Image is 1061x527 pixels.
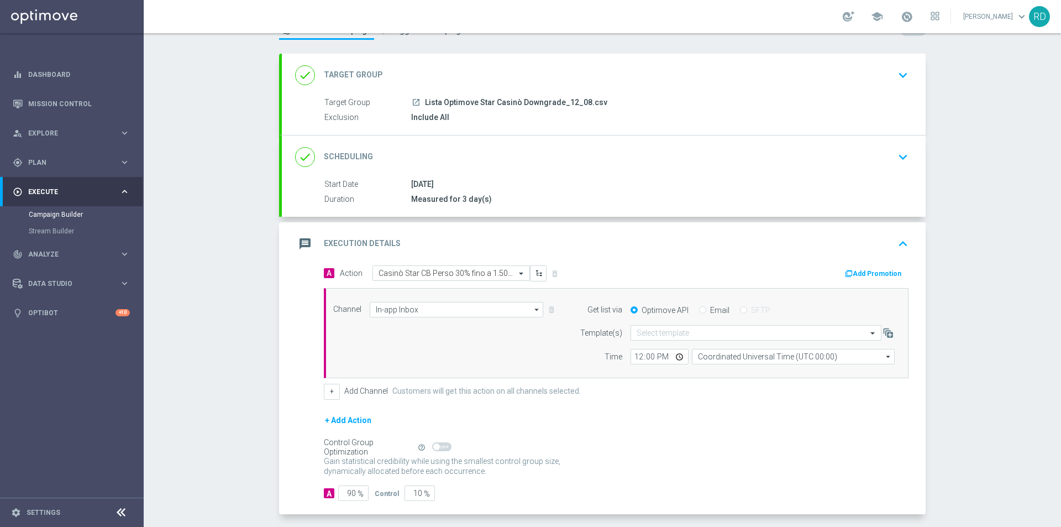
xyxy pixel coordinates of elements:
[12,70,130,79] div: equalizer Dashboard
[894,233,912,254] button: keyboard_arrow_up
[895,236,911,252] i: keyboard_arrow_up
[28,280,119,287] span: Data Studio
[411,112,904,123] div: Include All
[580,328,622,338] label: Template(s)
[119,128,130,138] i: keyboard_arrow_right
[13,187,23,197] i: play_circle_outline
[324,268,334,278] span: A
[28,130,119,137] span: Explore
[13,279,119,289] div: Data Studio
[358,489,364,499] span: %
[28,189,119,195] span: Execute
[844,268,905,280] button: Add Promotion
[119,278,130,289] i: keyboard_arrow_right
[424,489,430,499] span: %
[710,305,729,315] label: Email
[28,60,130,89] a: Dashboard
[13,187,119,197] div: Execute
[295,147,912,168] div: done Scheduling keyboard_arrow_down
[894,65,912,86] button: keyboard_arrow_down
[295,65,315,85] i: done
[324,488,334,498] div: A
[751,305,770,315] label: SFTP
[13,128,119,138] div: Explore
[13,249,119,259] div: Analyze
[370,302,543,317] input: Select channel
[692,349,895,364] input: Select time zone
[901,26,926,35] colored-tag: Draft
[13,128,23,138] i: person_search
[417,441,432,453] button: help_outline
[895,149,911,165] i: keyboard_arrow_down
[119,157,130,168] i: keyboard_arrow_right
[29,227,115,236] a: Stream Builder
[324,414,372,427] button: + Add Action
[425,98,607,108] span: Lista Optimove Star Casinò Downgrade_12_08.csv
[12,158,130,167] button: gps_fixed Plan keyboard_arrow_right
[28,159,119,166] span: Plan
[324,113,411,123] label: Exclusion
[119,249,130,259] i: keyboard_arrow_right
[28,298,115,327] a: Optibot
[295,233,912,254] div: message Execution Details keyboard_arrow_up
[324,238,401,249] h2: Execution Details
[871,11,883,23] span: school
[13,249,23,259] i: track_changes
[418,443,426,451] i: help_outline
[324,98,411,108] label: Target Group
[333,305,361,314] label: Channel
[119,186,130,197] i: keyboard_arrow_right
[324,152,373,162] h2: Scheduling
[12,129,130,138] button: person_search Explore keyboard_arrow_right
[13,158,119,168] div: Plan
[115,309,130,316] div: +10
[13,308,23,318] i: lightbulb
[12,250,130,259] button: track_changes Analyze keyboard_arrow_right
[392,387,581,396] label: Customers will get this action on all channels selected.
[412,98,421,107] i: launch
[11,508,21,518] i: settings
[324,70,383,80] h2: Target Group
[587,305,622,315] label: Get list via
[1016,11,1028,23] span: keyboard_arrow_down
[295,234,315,254] i: message
[13,158,23,168] i: gps_fixed
[324,438,417,457] div: Control Group Optimization
[605,352,622,362] label: Time
[344,387,388,396] label: Add Channel
[894,147,912,168] button: keyboard_arrow_down
[895,67,911,84] i: keyboard_arrow_down
[28,251,119,258] span: Analyze
[295,147,315,167] i: done
[324,195,411,205] label: Duration
[12,100,130,108] button: Mission Control
[642,305,689,315] label: Optimove API
[295,65,912,86] div: done Target Group keyboard_arrow_down
[29,223,143,239] div: Stream Builder
[13,89,130,118] div: Mission Control
[29,206,143,223] div: Campaign Builder
[12,187,130,196] button: play_circle_outline Execute keyboard_arrow_right
[411,194,904,205] div: Measured for 3 day(s)
[29,210,115,219] a: Campaign Builder
[372,265,530,281] ng-select: Casinò Star CB Perso 30% fino a 1.500€/3gg
[324,180,411,190] label: Start Date
[883,349,894,364] i: arrow_drop_down
[12,309,130,317] button: lightbulb Optibot +10
[324,384,340,399] button: +
[13,298,130,327] div: Optibot
[1029,6,1050,27] div: RD
[411,179,904,190] div: [DATE]
[28,89,130,118] a: Mission Control
[12,279,130,288] button: Data Studio keyboard_arrow_right
[13,70,23,80] i: equalizer
[962,8,1029,25] a: [PERSON_NAME]keyboard_arrow_down
[27,509,60,516] a: Settings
